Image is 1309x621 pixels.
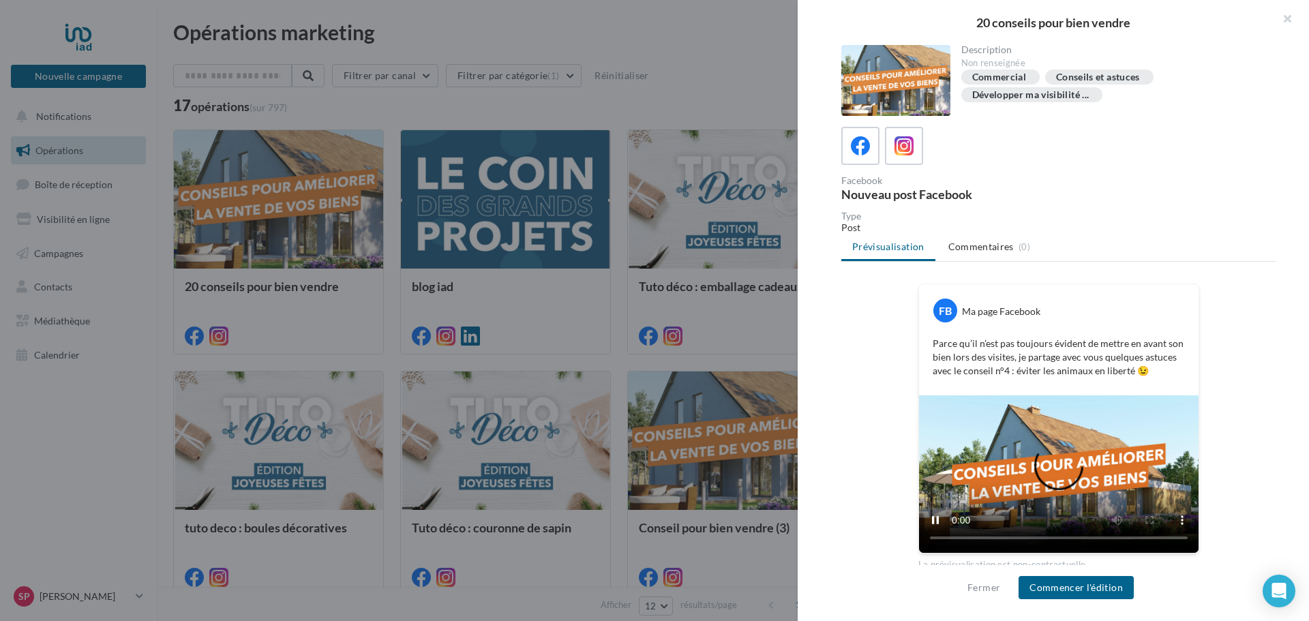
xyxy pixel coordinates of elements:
[962,579,1006,596] button: Fermer
[948,240,1014,254] span: Commentaires
[933,337,1185,378] p: Parce qu’il n’est pas toujours évident de mettre en avant son bien lors des visites, je partage a...
[961,45,1266,55] div: Description
[1019,241,1030,252] span: (0)
[819,16,1287,29] div: 20 conseils pour bien vendre
[841,211,1276,221] div: Type
[841,221,1276,234] div: Post
[918,554,1199,571] div: La prévisualisation est non-contractuelle
[972,90,1089,100] span: Développer ma visibilité ...
[933,299,957,322] div: FB
[961,57,1266,70] div: Non renseignée
[841,188,1053,200] div: Nouveau post Facebook
[962,305,1040,318] div: Ma page Facebook
[841,176,1053,185] div: Facebook
[1056,72,1140,82] div: Conseils et astuces
[1263,575,1295,607] div: Open Intercom Messenger
[972,72,1027,82] div: Commercial
[1019,576,1134,599] button: Commencer l'édition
